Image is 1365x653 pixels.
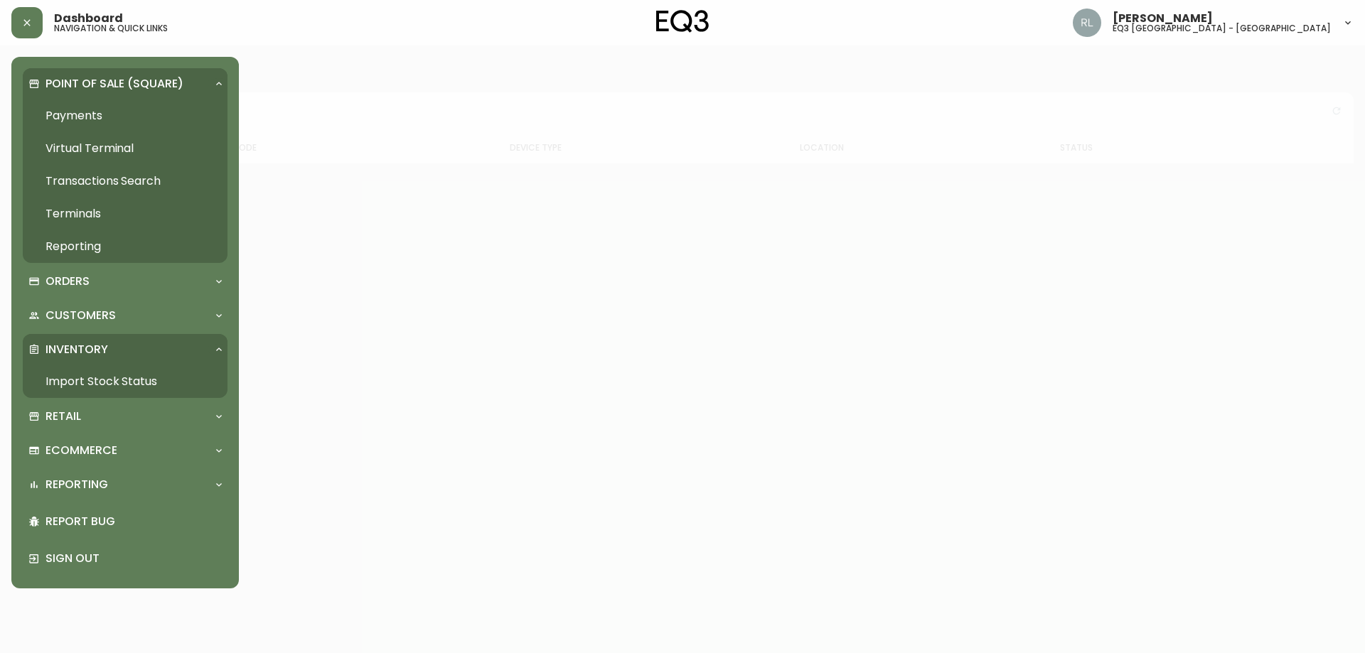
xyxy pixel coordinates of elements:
[45,551,222,566] p: Sign Out
[23,401,227,432] div: Retail
[23,266,227,297] div: Orders
[45,477,108,492] p: Reporting
[45,274,90,289] p: Orders
[23,365,227,398] a: Import Stock Status
[45,308,116,323] p: Customers
[45,76,183,92] p: Point of Sale (Square)
[23,68,227,99] div: Point of Sale (Square)
[656,10,709,33] img: logo
[23,132,227,165] a: Virtual Terminal
[23,230,227,263] a: Reporting
[45,409,81,424] p: Retail
[23,503,227,540] div: Report Bug
[23,435,227,466] div: Ecommerce
[23,540,227,577] div: Sign Out
[23,99,227,132] a: Payments
[54,13,123,24] span: Dashboard
[23,165,227,198] a: Transactions Search
[23,198,227,230] a: Terminals
[1073,9,1101,37] img: 91cc3602ba8cb70ae1ccf1ad2913f397
[54,24,168,33] h5: navigation & quick links
[45,514,222,529] p: Report Bug
[45,342,108,357] p: Inventory
[1113,13,1213,24] span: [PERSON_NAME]
[23,334,227,365] div: Inventory
[23,300,227,331] div: Customers
[23,469,227,500] div: Reporting
[45,443,117,458] p: Ecommerce
[1113,24,1331,33] h5: eq3 [GEOGRAPHIC_DATA] - [GEOGRAPHIC_DATA]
